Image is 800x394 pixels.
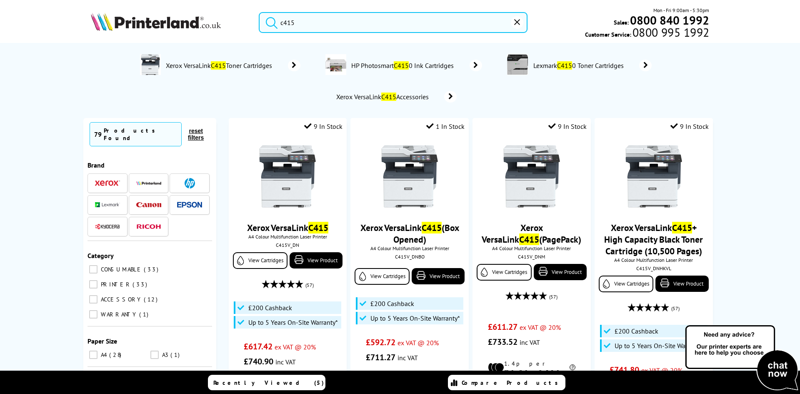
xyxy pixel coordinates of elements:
[488,360,576,375] li: 1.4p per mono page
[99,351,108,359] span: A4
[233,252,287,269] a: View Cartridges
[614,18,629,26] span: Sales:
[520,338,540,346] span: inc VAT
[615,327,658,335] span: £200 Cashback
[89,280,97,289] input: PRINTER 33
[599,276,653,292] a: View Cartridges
[488,321,517,332] span: £611.27
[500,145,563,208] img: Xerox-VersaLink-C415-Front-Main-Small.jpg
[233,233,342,240] span: A4 Colour Multifunction Laser Printer
[275,358,296,366] span: inc VAT
[683,324,800,392] img: Open Live Chat window
[482,222,581,245] a: Xerox VersaLinkC415(PagePack)
[641,366,682,374] span: ex VAT @ 20%
[462,379,562,386] span: Compare Products
[244,356,273,367] span: £740.90
[104,127,177,142] div: Products Found
[370,299,414,308] span: £200 Cashback
[350,61,457,70] span: HP Photosmart 0 Ink Cartridges
[615,341,704,350] span: Up to 5 Years On-Site Warranty*
[355,245,464,251] span: A4 Colour Multifunction Laser Printer
[507,54,528,75] img: C4150-conspage.jpg
[532,61,627,70] span: Lexmark 0 Toner Cartridges
[448,375,565,390] a: Compare Products
[244,341,272,352] span: £617.42
[397,339,439,347] span: ex VAT @ 20%
[304,122,342,130] div: 9 In Stock
[360,222,459,245] a: Xerox VersaLinkC415(Box Opened)
[366,352,395,363] span: £711.27
[672,222,692,233] mark: C415
[290,252,342,269] a: View Product
[165,54,300,77] a: Xerox VersaLinkC415Toner Cartridges
[144,266,160,273] span: 33
[610,364,639,375] span: £741.80
[366,337,395,348] span: £592.72
[150,351,159,359] input: A3 1
[256,145,319,208] img: Xerox-VersaLink-C415-Front-Main-Small.jpg
[308,222,328,233] mark: C415
[139,311,150,318] span: 1
[381,93,396,101] mark: C415
[87,337,117,345] span: Paper Size
[631,28,709,36] span: 0800 995 1992
[99,266,143,273] span: CONSUMABLE
[601,265,706,271] div: C415V_DNHKVL
[519,233,539,245] mark: C415
[109,351,123,359] span: 28
[89,310,97,319] input: WARRANTY 1
[89,351,97,359] input: A4 28
[629,16,709,24] a: 0800 840 1992
[132,281,149,288] span: 33
[94,130,102,138] span: 79
[305,277,314,293] span: (57)
[185,178,195,188] img: HP
[477,245,586,251] span: A4 Colour Multifunction Laser Printer
[655,276,708,292] a: View Product
[89,295,97,304] input: ACCESSORY 12
[477,264,531,281] a: View Cartridges
[95,223,120,230] img: Kyocera
[585,28,709,38] span: Customer Service:
[335,91,457,103] a: Xerox VersaLinkC415Accessories
[557,61,572,70] mark: C415
[136,181,161,185] img: Printerland
[599,257,708,263] span: A4 Colour Multifunction Laser Printer
[165,61,275,70] span: Xerox VersaLink Toner Cartridges
[136,202,161,208] img: Canon
[87,251,114,260] span: Category
[355,268,409,285] a: View Cartridges
[182,127,210,141] button: reset filters
[87,161,105,169] span: Brand
[397,354,418,362] span: inc VAT
[211,61,226,70] mark: C415
[479,253,584,260] div: C415V_DNM
[136,224,161,229] img: Ricoh
[548,122,587,130] div: 9 In Stock
[177,202,202,208] img: Epson
[394,61,409,70] mark: C415
[357,253,462,260] div: C415V_DNBO
[259,12,527,33] input: Search
[275,343,316,351] span: ex VAT @ 20%
[622,145,685,208] img: Xerox-VersaLink-C415-Front-Main-Small.jpg
[235,242,340,248] div: C415V_DN
[534,264,587,280] a: View Product
[370,314,460,322] span: Up to 5 Years On-Site Warranty*
[671,301,680,316] span: (57)
[140,54,161,75] img: Xerox-VersaLink-C415-DeptImage.jpg
[532,54,652,77] a: LexmarkC4150 Toner Cartridges
[248,304,292,312] span: £200 Cashback
[170,351,182,359] span: 1
[422,222,442,233] mark: C415
[95,202,120,207] img: Lexmark
[335,93,432,101] span: Xerox VersaLink Accessories
[412,268,465,284] a: View Product
[653,6,709,14] span: Mon - Fri 9:00am - 5:30pm
[488,336,517,347] span: £733.52
[247,222,328,233] a: Xerox VersaLinkC415
[248,318,338,326] span: Up to 5 Years On-Site Warranty*
[91,13,248,33] a: Printerland Logo
[160,351,170,359] span: A3
[144,296,160,303] span: 12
